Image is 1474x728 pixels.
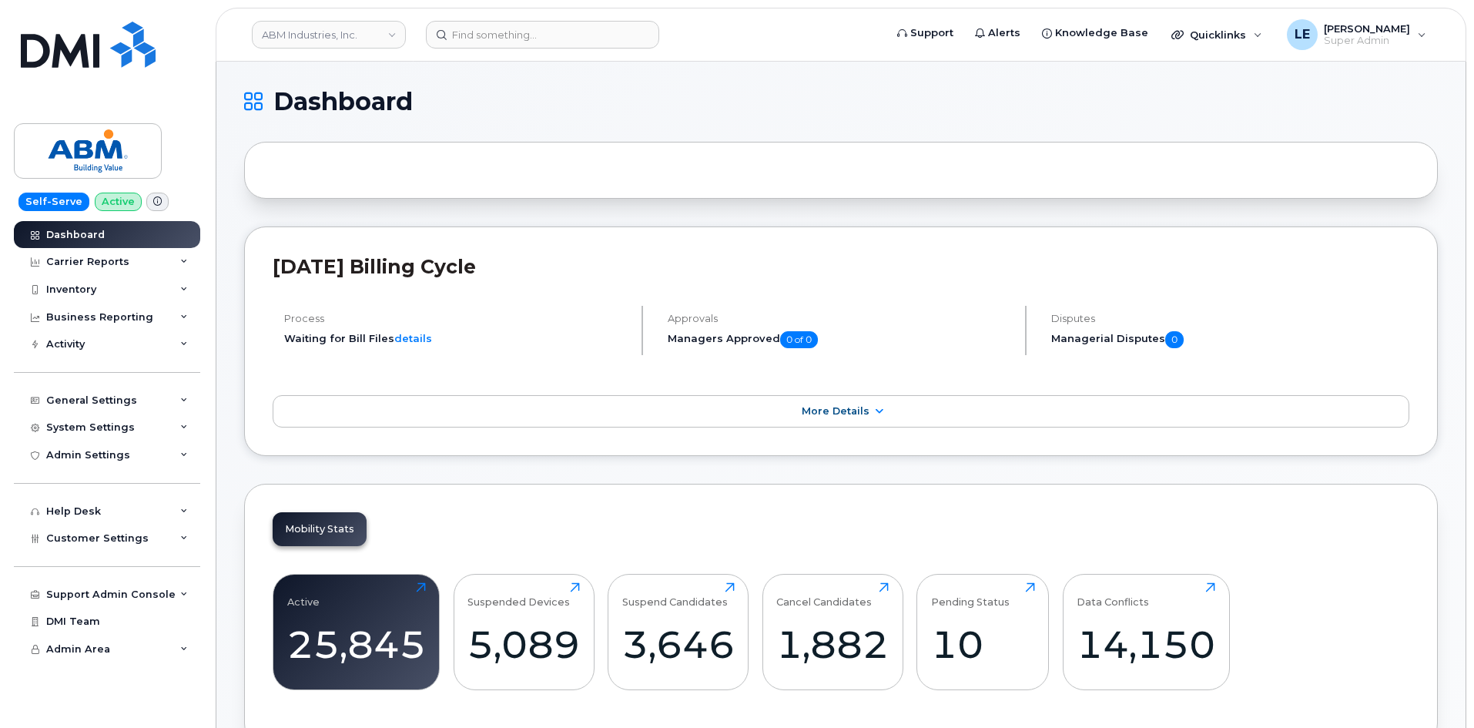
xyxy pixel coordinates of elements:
[668,331,1012,348] h5: Managers Approved
[1165,331,1184,348] span: 0
[622,582,735,681] a: Suspend Candidates3,646
[931,622,1035,667] div: 10
[622,622,735,667] div: 3,646
[284,313,628,324] h4: Process
[776,582,872,608] div: Cancel Candidates
[776,622,889,667] div: 1,882
[273,255,1409,278] h2: [DATE] Billing Cycle
[931,582,1010,608] div: Pending Status
[1051,313,1409,324] h4: Disputes
[467,582,580,681] a: Suspended Devices5,089
[287,582,426,681] a: Active25,845
[273,90,413,113] span: Dashboard
[1051,331,1409,348] h5: Managerial Disputes
[780,331,818,348] span: 0 of 0
[287,582,320,608] div: Active
[776,582,889,681] a: Cancel Candidates1,882
[622,582,728,608] div: Suspend Candidates
[467,622,580,667] div: 5,089
[931,582,1035,681] a: Pending Status10
[467,582,570,608] div: Suspended Devices
[668,313,1012,324] h4: Approvals
[284,331,628,346] li: Waiting for Bill Files
[1077,582,1149,608] div: Data Conflicts
[1077,582,1215,681] a: Data Conflicts14,150
[287,622,426,667] div: 25,845
[1077,622,1215,667] div: 14,150
[802,405,869,417] span: More Details
[394,332,432,344] a: details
